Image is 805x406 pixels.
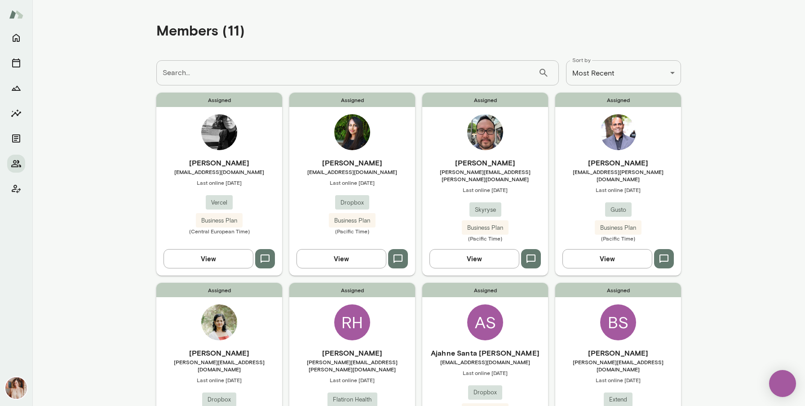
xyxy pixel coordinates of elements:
[289,157,415,168] h6: [PERSON_NAME]
[555,358,681,373] span: [PERSON_NAME][EMAIL_ADDRESS][DOMAIN_NAME]
[7,54,25,72] button: Sessions
[572,56,591,64] label: Sort by
[595,223,641,232] span: Business Plan
[156,22,245,39] h4: Members (11)
[562,249,652,268] button: View
[201,114,237,150] img: Bel Curcio
[605,205,632,214] span: Gusto
[555,186,681,193] span: Last online [DATE]
[462,223,509,232] span: Business Plan
[202,395,236,404] span: Dropbox
[5,377,27,399] img: Nancy Alsip
[555,157,681,168] h6: [PERSON_NAME]
[600,114,636,150] img: Lux Nagarajan
[7,79,25,97] button: Growth Plan
[156,358,282,373] span: [PERSON_NAME][EMAIL_ADDRESS][DOMAIN_NAME]
[327,395,377,404] span: Flatiron Health
[422,348,548,358] h6: Ajahne Santa [PERSON_NAME]
[289,358,415,373] span: [PERSON_NAME][EMAIL_ADDRESS][PERSON_NAME][DOMAIN_NAME]
[555,348,681,358] h6: [PERSON_NAME]
[289,376,415,384] span: Last online [DATE]
[334,114,370,150] img: Harsha Aravindakshan
[156,93,282,107] span: Assigned
[422,235,548,242] span: (Pacific Time)
[566,60,681,85] div: Most Recent
[289,93,415,107] span: Assigned
[7,180,25,198] button: Client app
[289,348,415,358] h6: [PERSON_NAME]
[9,6,23,23] img: Mento
[156,376,282,384] span: Last online [DATE]
[289,228,415,235] span: (Pacific Time)
[289,168,415,175] span: [EMAIL_ADDRESS][DOMAIN_NAME]
[329,216,376,225] span: Business Plan
[555,283,681,297] span: Assigned
[429,249,519,268] button: View
[289,283,415,297] span: Assigned
[422,369,548,376] span: Last online [DATE]
[289,179,415,186] span: Last online [DATE]
[604,395,632,404] span: Extend
[467,304,503,340] div: AS
[422,168,548,183] span: [PERSON_NAME][EMAIL_ADDRESS][PERSON_NAME][DOMAIN_NAME]
[156,179,282,186] span: Last online [DATE]
[467,114,503,150] img: George Evans
[7,104,25,122] button: Insights
[468,388,502,397] span: Dropbox
[156,283,282,297] span: Assigned
[422,157,548,168] h6: [PERSON_NAME]
[156,168,282,175] span: [EMAIL_ADDRESS][DOMAIN_NAME]
[600,304,636,340] div: BS
[7,129,25,147] button: Documents
[555,168,681,183] span: [EMAIL_ADDRESS][PERSON_NAME][DOMAIN_NAME]
[7,29,25,47] button: Home
[555,376,681,384] span: Last online [DATE]
[7,155,25,173] button: Members
[469,205,501,214] span: Skyryse
[156,228,282,235] span: (Central European Time)
[335,198,369,207] span: Dropbox
[156,157,282,168] h6: [PERSON_NAME]
[422,283,548,297] span: Assigned
[164,249,253,268] button: View
[334,304,370,340] div: RH
[422,93,548,107] span: Assigned
[196,216,243,225] span: Business Plan
[555,235,681,242] span: (Pacific Time)
[206,198,233,207] span: Vercel
[296,249,386,268] button: View
[201,304,237,340] img: Geetika Singh
[555,93,681,107] span: Assigned
[156,348,282,358] h6: [PERSON_NAME]
[422,186,548,193] span: Last online [DATE]
[422,358,548,366] span: [EMAIL_ADDRESS][DOMAIN_NAME]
